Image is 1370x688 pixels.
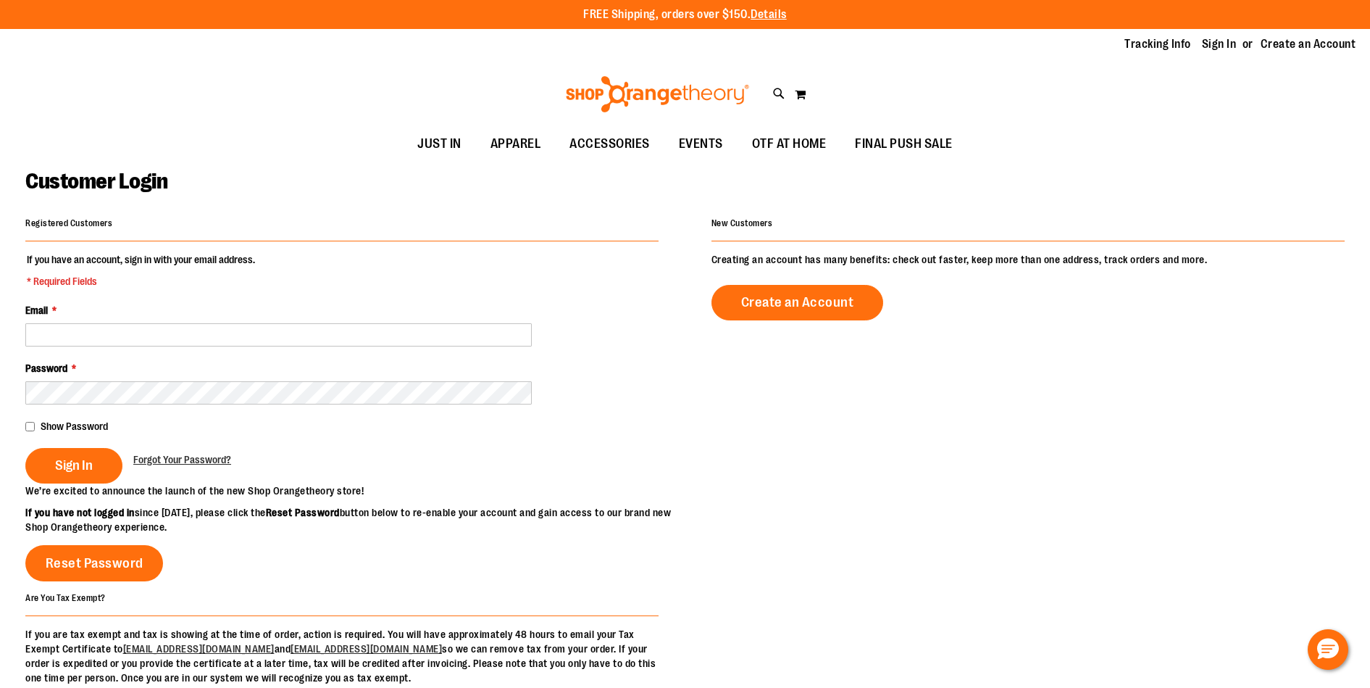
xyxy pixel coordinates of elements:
[1124,36,1191,52] a: Tracking Info
[679,128,723,160] span: EVENTS
[133,452,231,467] a: Forgot Your Password?
[25,545,163,581] a: Reset Password
[25,627,659,685] p: If you are tax exempt and tax is showing at the time of order, action is required. You will have ...
[417,128,461,160] span: JUST IN
[25,252,256,289] legend: If you have an account, sign in with your email address.
[46,555,143,571] span: Reset Password
[476,128,556,161] a: APPAREL
[711,285,884,320] a: Create an Account
[752,128,827,160] span: OTF AT HOME
[738,128,841,161] a: OTF AT HOME
[741,294,854,310] span: Create an Account
[123,643,275,655] a: [EMAIL_ADDRESS][DOMAIN_NAME]
[840,128,967,161] a: FINAL PUSH SALE
[25,592,106,602] strong: Are You Tax Exempt?
[751,8,787,21] a: Details
[266,507,340,518] strong: Reset Password
[25,218,112,228] strong: Registered Customers
[27,274,255,289] span: * Required Fields
[41,420,108,432] span: Show Password
[25,304,48,316] span: Email
[583,7,787,23] p: FREE Shipping, orders over $150.
[490,128,541,160] span: APPAREL
[855,128,953,160] span: FINAL PUSH SALE
[569,128,650,160] span: ACCESSORIES
[55,457,93,473] span: Sign In
[1261,36,1356,52] a: Create an Account
[25,505,685,534] p: since [DATE], please click the button below to re-enable your account and gain access to our bran...
[664,128,738,161] a: EVENTS
[25,448,122,484] button: Sign In
[555,128,664,161] a: ACCESSORIES
[25,362,67,374] span: Password
[711,218,773,228] strong: New Customers
[1202,36,1237,52] a: Sign In
[564,76,751,112] img: Shop Orangetheory
[133,454,231,465] span: Forgot Your Password?
[711,252,1345,267] p: Creating an account has many benefits: check out faster, keep more than one address, track orders...
[403,128,476,161] a: JUST IN
[25,484,685,498] p: We’re excited to announce the launch of the new Shop Orangetheory store!
[25,507,135,518] strong: If you have not logged in
[25,169,167,194] span: Customer Login
[1308,629,1348,670] button: Hello, have a question? Let’s chat.
[291,643,442,655] a: [EMAIL_ADDRESS][DOMAIN_NAME]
